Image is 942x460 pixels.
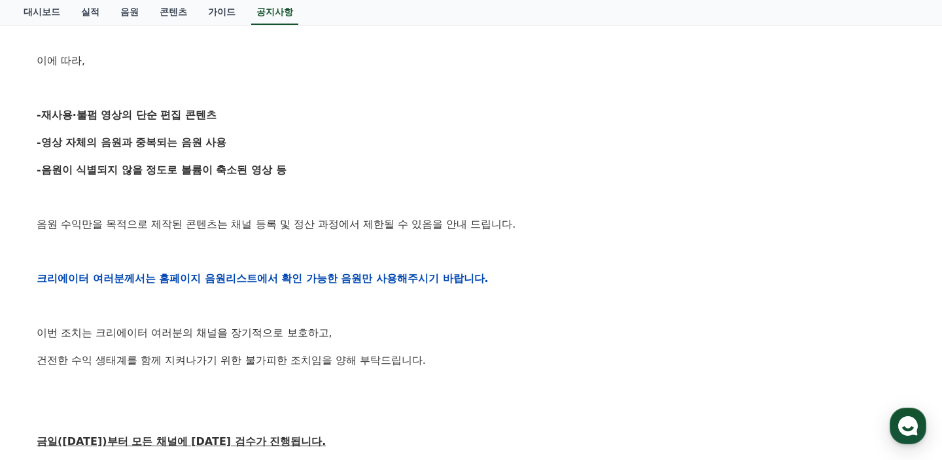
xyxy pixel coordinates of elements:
[37,164,287,176] strong: -음원이 식별되지 않을 정도로 볼륨이 축소된 영상 등
[4,351,86,384] a: 홈
[169,351,251,384] a: 설정
[37,272,489,285] strong: 크리에이터 여러분께서는 홈페이지 음원리스트에서 확인 가능한 음원만 사용해주시기 바랍니다.
[37,325,905,342] p: 이번 조치는 크리에이터 여러분의 채널을 장기적으로 보호하고,
[37,52,905,69] p: 이에 따라,
[202,371,218,381] span: 설정
[37,216,905,233] p: 음원 수익만을 목적으로 제작된 콘텐츠는 채널 등록 및 정산 과정에서 제한될 수 있음을 안내 드립니다.
[37,352,905,369] p: 건전한 수익 생태계를 함께 지켜나가기 위한 불가피한 조치임을 양해 부탁드립니다.
[86,351,169,384] a: 대화
[37,435,326,448] u: 금일([DATE])부터 모든 채널에 [DATE] 검수가 진행됩니다.
[37,136,227,149] strong: -영상 자체의 음원과 중복되는 음원 사용
[37,109,217,121] strong: -재사용·불펌 영상의 단순 편집 콘텐츠
[120,372,135,382] span: 대화
[41,371,49,381] span: 홈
